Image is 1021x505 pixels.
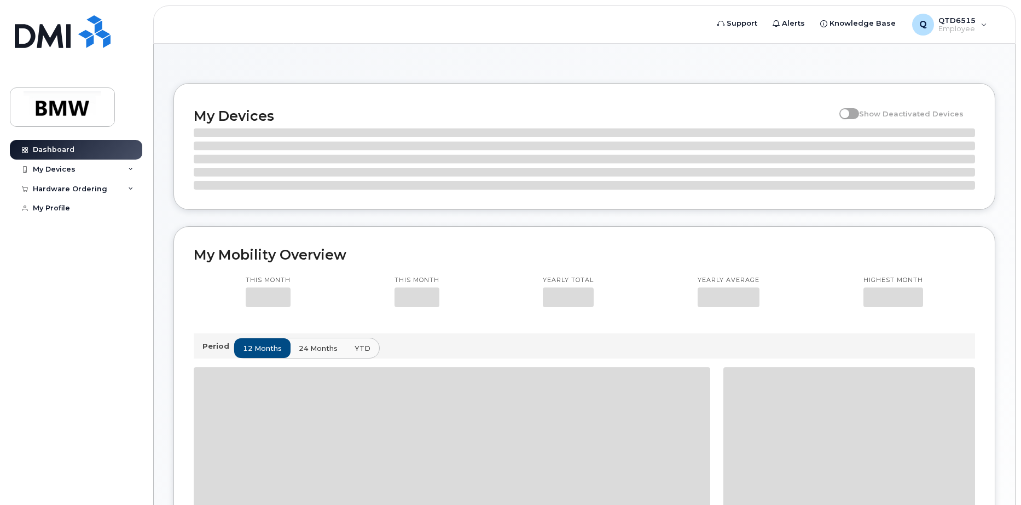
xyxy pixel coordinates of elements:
[202,341,234,351] p: Period
[355,343,370,354] span: YTD
[299,343,338,354] span: 24 months
[863,276,923,285] p: Highest month
[395,276,439,285] p: This month
[698,276,759,285] p: Yearly average
[194,108,834,124] h2: My Devices
[246,276,291,285] p: This month
[839,103,848,112] input: Show Deactivated Devices
[543,276,594,285] p: Yearly total
[194,246,975,263] h2: My Mobility Overview
[859,109,964,118] span: Show Deactivated Devices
